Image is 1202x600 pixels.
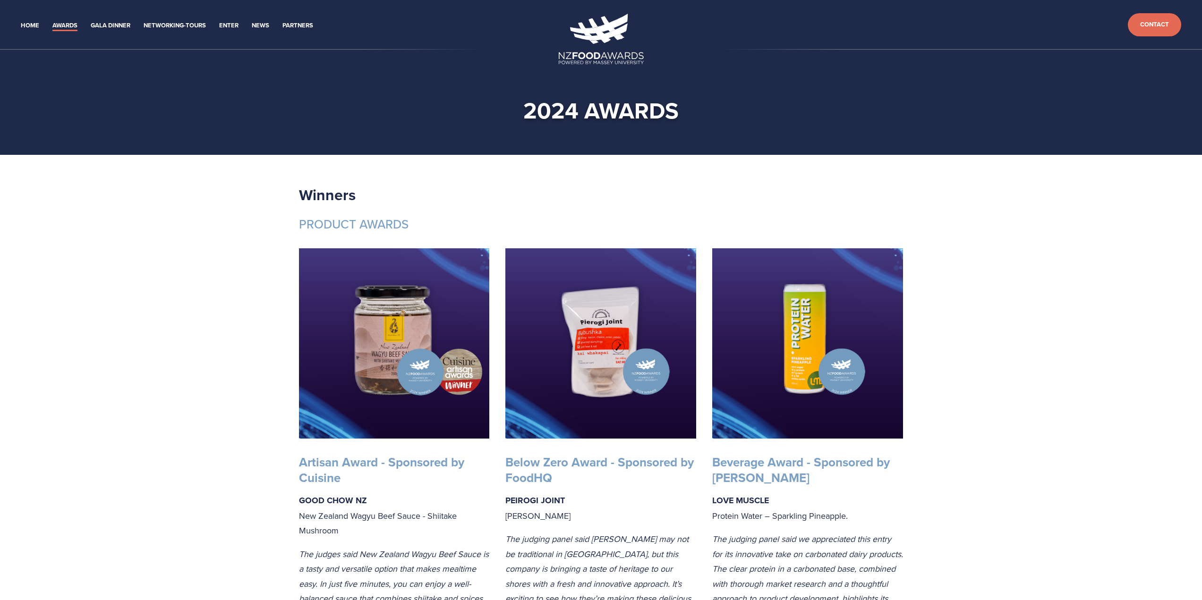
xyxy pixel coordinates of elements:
[712,453,893,487] strong: Beverage Award - Sponsored by [PERSON_NAME]
[314,96,888,125] h1: 2024 Awards
[712,493,903,523] p: Protein Water – Sparkling Pineapple.
[144,20,206,31] a: Networking-Tours
[282,20,313,31] a: Partners
[299,217,904,232] h3: PRODUCT AWARDS
[252,20,269,31] a: News
[299,493,490,538] p: New Zealand Wagyu Beef Sauce - Shiitake Mushroom
[21,20,39,31] a: Home
[299,453,468,487] strong: Artisan Award - Sponsored by Cuisine
[299,184,356,206] strong: Winners
[712,494,769,507] strong: LOVE MUSCLE
[91,20,130,31] a: Gala Dinner
[505,494,565,507] strong: PEIROGI JOINT
[505,493,696,523] p: [PERSON_NAME]
[1128,13,1181,36] a: Contact
[299,494,367,507] strong: GOOD CHOW NZ
[219,20,239,31] a: Enter
[505,453,697,487] strong: Below Zero Award - Sponsored by FoodHQ
[52,20,77,31] a: Awards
